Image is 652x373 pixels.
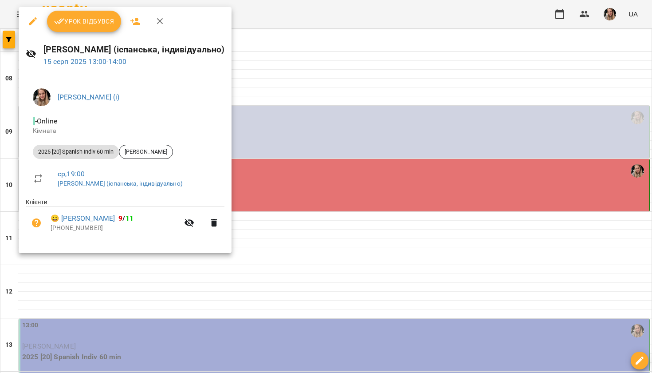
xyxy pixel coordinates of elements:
button: Урок відбувся [47,11,122,32]
h6: [PERSON_NAME] (іспанська, індивідуально) [43,43,225,56]
button: Візит ще не сплачено. Додати оплату? [26,212,47,234]
span: 11 [126,214,134,222]
span: 2025 [20] Spanish Indiv 60 min [33,148,119,156]
ul: Клієнти [26,198,224,242]
p: Кімната [33,127,217,135]
span: Урок відбувся [54,16,114,27]
a: 15 серп 2025 13:00-14:00 [43,57,127,66]
div: [PERSON_NAME] [119,145,173,159]
b: / [118,214,134,222]
a: ср , 19:00 [58,170,85,178]
span: - Online [33,117,59,125]
a: 😀 [PERSON_NAME] [51,213,115,224]
span: 9 [118,214,122,222]
p: [PHONE_NUMBER] [51,224,179,233]
img: ff1aba66b001ca05e46c699d6feb4350.jpg [33,88,51,106]
span: [PERSON_NAME] [119,148,173,156]
a: [PERSON_NAME] (іспанська, індивідуально) [58,180,183,187]
a: [PERSON_NAME] (і) [58,93,120,101]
